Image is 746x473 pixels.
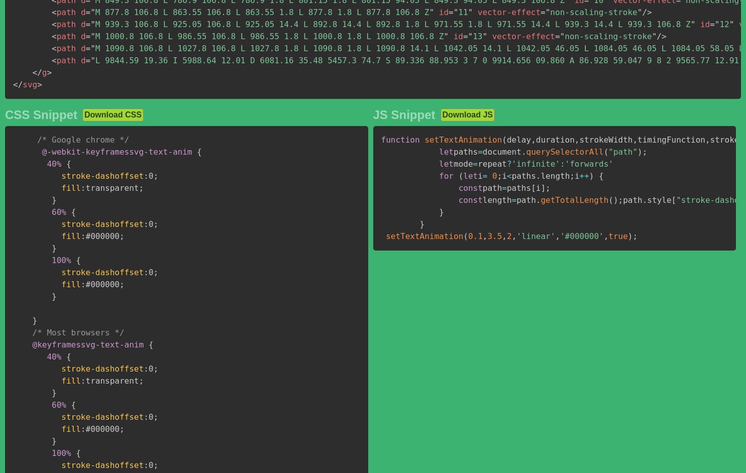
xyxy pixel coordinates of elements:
[441,108,495,122] button: Download JS
[613,195,618,205] span: )
[90,8,95,17] span: "
[90,44,95,53] span: "
[637,147,643,157] span: )
[139,376,144,386] span: ;
[52,448,71,458] span: 100%
[86,20,91,29] span: =
[439,8,449,17] span: id
[144,171,149,181] span: :
[482,32,487,41] span: "
[536,171,541,181] span: .
[153,460,158,470] span: ;
[153,268,158,277] span: ;
[61,231,81,241] span: fill
[52,44,57,53] span: <
[657,32,666,41] span: />
[61,280,81,289] span: fill
[546,8,551,17] span: "
[502,135,507,145] span: (
[13,80,23,89] span: </
[429,8,434,17] span: "
[61,376,81,386] span: fill
[52,388,57,398] span: }
[52,56,76,65] span: path
[555,32,560,41] span: =
[531,183,536,193] span: [
[541,195,608,205] span: getTotalLength
[560,231,604,241] span: '#000000'
[13,80,37,89] span: svg
[710,20,734,29] span: 12
[86,44,91,53] span: =
[700,20,710,29] span: id
[5,108,77,122] h2: CSS Snippet
[710,20,715,29] span: =
[52,244,57,253] span: }
[42,147,192,157] span: svg-text-anim
[52,8,57,17] span: <
[454,32,463,41] span: id
[541,8,546,17] span: =
[424,135,502,145] span: setTextAnimation
[61,364,144,374] span: stroke-dashoffset
[81,231,86,241] span: :
[463,32,487,41] span: 13
[61,268,144,277] span: stroke-dashoffset
[555,231,560,241] span: ,
[478,147,483,157] span: =
[71,207,76,217] span: {
[144,219,149,229] span: :
[608,195,613,205] span: (
[61,424,81,434] span: fill
[637,8,643,17] span: "
[502,183,507,193] span: =
[512,231,517,241] span: ,
[565,159,613,169] span: 'forwards'
[33,328,125,337] span: /* Most browsers */
[729,20,734,29] span: "
[66,159,71,169] span: {
[459,195,483,205] span: const
[47,352,61,362] span: 40%
[81,44,86,53] span: d
[76,448,81,458] span: {
[81,32,86,41] span: d
[633,231,638,241] span: ;
[531,135,536,145] span: ,
[604,231,609,241] span: ,
[139,183,144,193] span: ;
[560,32,565,41] span: "
[439,147,454,157] span: let
[478,8,541,17] span: vector-effect
[61,183,81,193] span: fill
[86,32,91,41] span: =
[608,147,637,157] span: "path"
[81,280,86,289] span: :
[144,364,149,374] span: :
[444,32,449,41] span: "
[483,171,488,181] span: =
[66,352,71,362] span: {
[52,20,57,29] span: <
[459,183,483,193] span: const
[42,147,129,157] span: @-webkit-keyframes
[459,171,464,181] span: (
[449,8,454,17] span: =
[468,32,473,41] span: "
[643,147,648,157] span: ;
[608,231,628,241] span: true
[86,20,696,29] span: M 939.3 106.8 L 925.05 106.8 L 925.05 14.4 L 892.8 14.4 L 892.8 1.8 L 971.55 1.8 L 971.55 14.4 L ...
[144,460,149,470] span: :
[560,159,565,169] span: :
[86,8,91,17] span: =
[52,44,76,53] span: path
[81,183,86,193] span: :
[144,268,149,277] span: :
[386,231,463,241] span: setTextAnimation
[81,8,86,17] span: d
[37,80,42,89] span: >
[521,147,526,157] span: .
[439,207,444,217] span: }
[381,135,420,145] span: function
[468,231,483,241] span: 0.1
